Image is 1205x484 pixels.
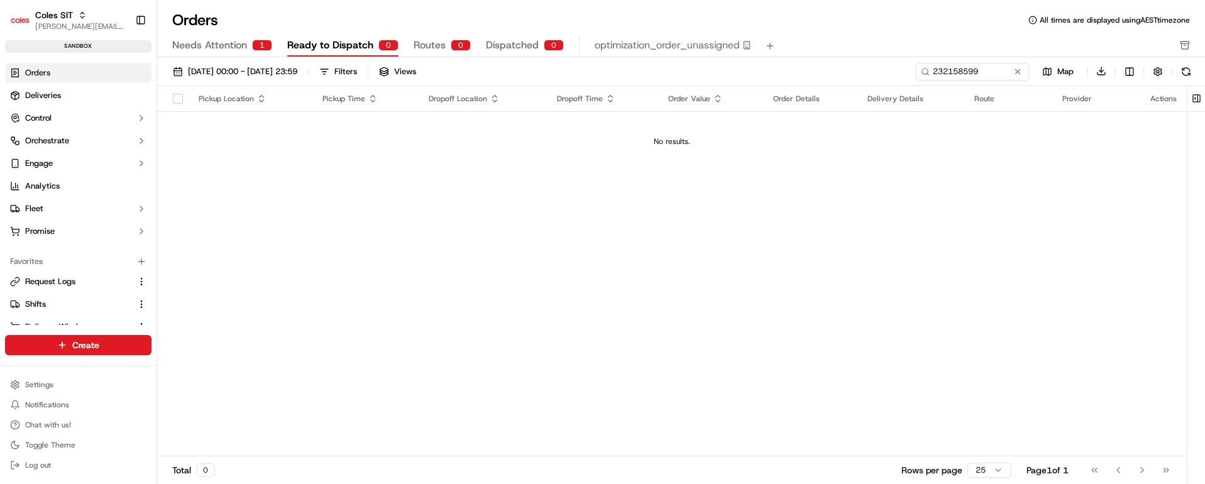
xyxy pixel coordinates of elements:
span: Notifications [25,400,69,410]
div: Actions [1150,94,1177,104]
span: Engage [25,158,53,169]
div: No results. [162,136,1182,146]
a: 💻API Documentation [101,177,207,200]
span: Deliveries [25,90,61,101]
p: Welcome 👋 [13,50,229,70]
div: 💻 [106,184,116,194]
a: Shifts [10,299,131,310]
div: Favorites [5,251,151,272]
div: Pickup Time [322,94,409,104]
button: Coles SIT [35,9,73,21]
span: Chat with us! [25,420,71,430]
img: Coles SIT [10,10,30,30]
button: Fleet [5,199,151,219]
span: Ready to Dispatch [287,38,373,53]
span: Map [1057,66,1074,77]
span: Control [25,113,52,124]
span: Shifts [25,299,46,310]
button: Delivery Windows [5,317,151,337]
a: Deliveries [5,85,151,106]
div: Total [172,463,215,477]
div: Provider [1062,94,1130,104]
div: 0 [378,40,399,51]
div: Dropoff Time [557,94,647,104]
span: Delivery Windows [25,321,92,333]
a: 📗Knowledge Base [8,177,101,200]
span: optimization_order_unassigned [595,38,740,53]
button: Log out [5,456,151,474]
span: Needs Attention [172,38,247,53]
div: Filters [334,66,357,77]
button: Map [1034,64,1082,79]
span: Views [394,66,416,77]
div: We're available if you need us! [43,133,159,143]
img: 1736555255976-a54dd68f-1ca7-489b-9aae-adbdc363a1c4 [13,120,35,143]
span: All times are displayed using AEST timezone [1040,15,1190,25]
span: API Documentation [119,182,202,195]
p: Rows per page [901,464,962,476]
div: Page 1 of 1 [1026,464,1069,476]
span: Create [72,339,99,351]
span: Orders [25,67,50,79]
div: 📗 [13,184,23,194]
a: Delivery Windows [10,321,131,333]
button: Filters [314,63,363,80]
button: Create [5,335,151,355]
button: Notifications [5,396,151,414]
span: Log out [25,460,51,470]
span: Promise [25,226,55,237]
div: Delivery Details [867,94,955,104]
button: Start new chat [214,124,229,139]
button: Request Logs [5,272,151,292]
span: Analytics [25,180,60,192]
button: Coles SITColes SIT[PERSON_NAME][EMAIL_ADDRESS][PERSON_NAME][PERSON_NAME][DOMAIN_NAME] [5,5,130,35]
a: Orders [5,63,151,83]
span: Toggle Theme [25,440,75,450]
button: Orchestrate [5,131,151,151]
div: Route [974,94,1042,104]
button: [DATE] 00:00 - [DATE] 23:59 [167,63,303,80]
div: Dropoff Location [429,94,537,104]
img: Nash [13,13,38,38]
div: 0 [196,463,215,477]
button: Toggle Theme [5,436,151,454]
div: Pickup Location [199,94,302,104]
span: Routes [414,38,446,53]
div: 1 [252,40,272,51]
button: Engage [5,153,151,173]
button: [PERSON_NAME][EMAIL_ADDRESS][PERSON_NAME][PERSON_NAME][DOMAIN_NAME] [35,21,125,31]
span: Orchestrate [25,135,69,146]
span: Fleet [25,203,43,214]
span: Knowledge Base [25,182,96,195]
input: Got a question? Start typing here... [33,81,226,94]
button: Settings [5,376,151,393]
button: Views [373,63,422,80]
div: sandbox [5,40,151,53]
button: Shifts [5,294,151,314]
button: Control [5,108,151,128]
a: Analytics [5,176,151,196]
span: [DATE] 00:00 - [DATE] 23:59 [188,66,297,77]
div: Start new chat [43,120,206,133]
div: Order Details [773,94,847,104]
span: Request Logs [25,276,75,287]
div: 0 [544,40,564,51]
button: Chat with us! [5,416,151,434]
button: Refresh [1177,63,1195,80]
a: Request Logs [10,276,131,287]
span: Pylon [125,213,152,223]
button: Promise [5,221,151,241]
h1: Orders [172,10,218,30]
span: Settings [25,380,53,390]
a: Powered byPylon [89,212,152,223]
span: Dispatched [486,38,539,53]
div: Order Value [668,94,754,104]
input: Type to search [916,63,1029,80]
div: 0 [451,40,471,51]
